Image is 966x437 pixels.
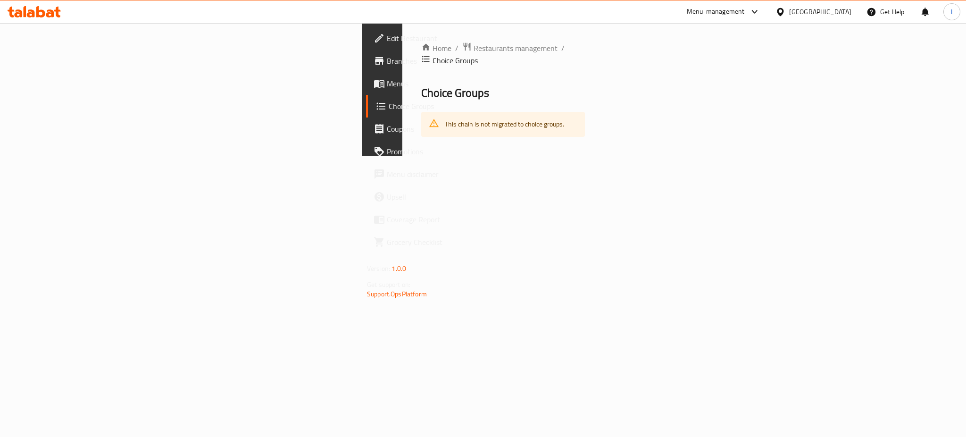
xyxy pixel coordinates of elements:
span: Get support on: [367,278,410,291]
span: Upsell [387,191,516,202]
a: Grocery Checklist [366,231,524,253]
a: Coverage Report [366,208,524,231]
div: Menu-management [687,6,745,17]
li: / [561,42,565,54]
div: [GEOGRAPHIC_DATA] [789,7,851,17]
span: Edit Restaurant [387,33,516,44]
a: Support.OpsPlatform [367,288,427,300]
a: Promotions [366,140,524,163]
span: Menus [387,78,516,89]
span: Version: [367,262,390,275]
a: Branches [366,50,524,72]
span: Coupons [387,123,516,134]
a: Coupons [366,118,524,140]
span: Promotions [387,146,516,157]
span: Menu disclaimer [387,168,516,180]
span: I [951,7,952,17]
a: Edit Restaurant [366,27,524,50]
a: Choice Groups [366,95,524,118]
span: Choice Groups [389,101,516,112]
a: Upsell [366,185,524,208]
span: 1.0.0 [391,262,406,275]
a: Menu disclaimer [366,163,524,185]
span: Branches [387,55,516,67]
span: Grocery Checklist [387,236,516,248]
span: Coverage Report [387,214,516,225]
a: Menus [366,72,524,95]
